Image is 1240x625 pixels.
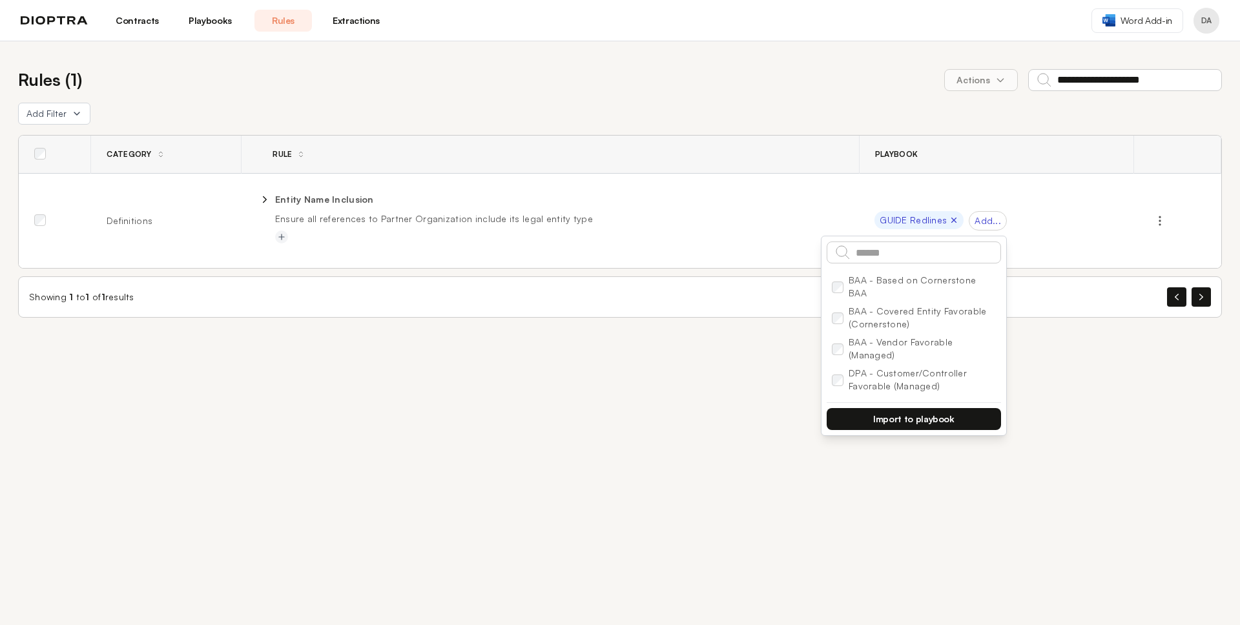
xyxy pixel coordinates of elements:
img: word [1102,14,1115,26]
div: GUIDE Redlines [874,211,964,229]
span: Word Add-in [1121,14,1172,27]
span: Playbook [875,149,918,159]
li: BAA - Covered Entity Favorable (Cornerstone) [829,302,998,333]
button: Import to playbook [827,408,1001,430]
div: Showing to of results [29,291,134,303]
span: 1 [85,291,89,302]
button: Add tag [275,231,288,243]
span: 1 [101,291,105,302]
span: 1 [69,291,73,302]
span: Add Filter [26,107,67,120]
span: Actions [946,68,1016,92]
li: DPA - Vendor/Processor Favorable (Managed) [829,395,998,426]
span: Category [107,149,151,159]
button: Add Filter [18,103,90,125]
p: Entity Name Inclusion [275,193,374,206]
a: Playbooks [181,10,239,32]
li: DPA - Customer/Controller Favorable (Managed) [829,364,998,395]
button: Next [1192,287,1211,307]
div: Rule [257,149,292,159]
li: BAA - Based on Cornerstone BAA [829,271,998,302]
a: Rules [254,10,312,32]
img: logo [21,16,88,25]
p: Ensure all references to Partner Organization include its legal entity type [275,212,844,225]
li: BAA - Vendor Favorable (Managed) [829,333,998,364]
button: Previous [1167,287,1186,307]
h2: Rules ( 1 ) [18,67,82,92]
a: Extractions [327,10,385,32]
button: Actions [944,69,1018,91]
a: Contracts [108,10,166,32]
div: Add... [969,211,1007,231]
button: Profile menu [1193,8,1219,34]
a: Word Add-in [1091,8,1183,33]
td: Definitions [91,174,242,269]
